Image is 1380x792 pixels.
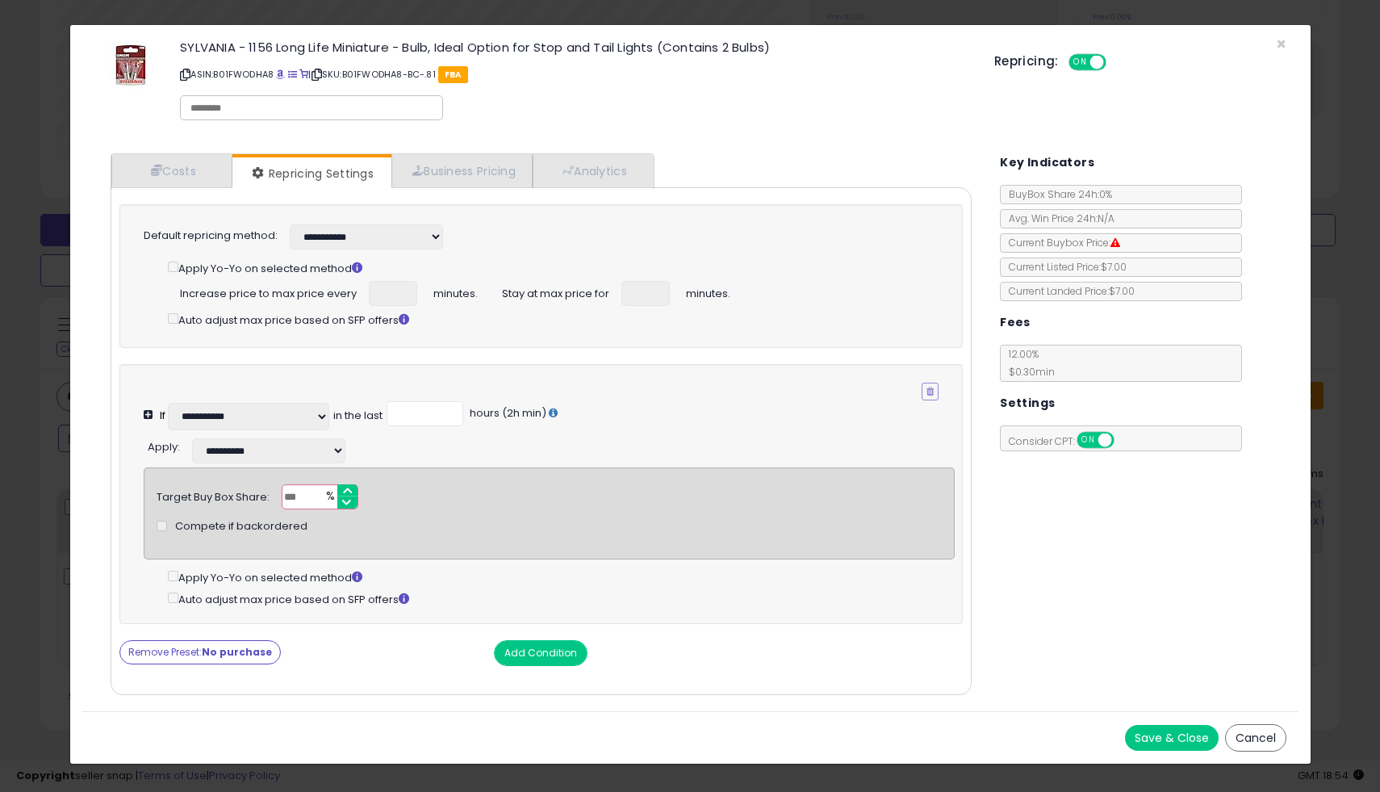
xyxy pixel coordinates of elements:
h3: SYLVANIA - 1156 Long Life Miniature - Bulb, Ideal Option for Stop and Tail Lights (Contains 2 Bulbs) [180,41,970,53]
span: Apply [148,439,178,455]
span: % [316,485,342,509]
button: Remove Preset: [119,640,281,664]
span: Increase price to max price every [180,281,357,302]
span: ON [1070,56,1090,69]
a: Business Pricing [391,154,533,187]
div: Apply Yo-Yo on selected method [168,258,939,277]
span: 12.00 % [1001,347,1055,379]
span: Current Buybox Price: [1001,236,1120,249]
span: FBA [438,66,468,83]
div: in the last [333,409,383,424]
label: Default repricing method: [144,228,278,244]
a: All offer listings [288,68,297,81]
div: Auto adjust max price based on SFP offers [168,589,956,608]
a: Repricing Settings [232,157,391,190]
h5: Key Indicators [1000,153,1094,173]
span: Compete if backordered [175,519,307,534]
a: BuyBox page [276,68,285,81]
span: × [1276,32,1286,56]
h5: Fees [1000,312,1031,333]
div: Auto adjust max price based on SFP offers [168,310,939,329]
button: Save & Close [1125,725,1219,751]
div: : [148,434,180,455]
div: Apply Yo-Yo on selected method [168,568,956,586]
a: Your listing only [299,68,308,81]
span: minutes. [433,281,478,302]
span: OFF [1112,434,1138,447]
span: Stay at max price for [502,281,609,302]
span: Current Landed Price: $7.00 [1001,284,1135,298]
span: OFF [1103,56,1129,69]
span: $0.30 min [1001,365,1055,379]
button: Cancel [1225,724,1286,752]
span: BuyBox Share 24h: 0% [1001,187,1112,201]
i: Remove Condition [926,387,934,396]
span: Current Listed Price: $7.00 [1001,260,1127,274]
p: ASIN: B01FWODHA8 | SKU: B01FWODHA8-BC-.81 [180,61,970,87]
a: Costs [111,154,232,187]
span: ON [1078,434,1098,447]
div: Target Buy Box Share: [157,484,270,505]
span: Consider CPT: [1001,434,1135,448]
button: Add Condition [494,640,588,666]
a: Analytics [533,154,652,187]
img: 41XWgQCDKWL._SL60_.jpg [107,41,155,90]
h5: Repricing: [994,55,1059,68]
strong: No purchase [202,645,272,659]
h5: Settings [1000,393,1055,413]
i: Suppressed Buy Box [1110,238,1120,248]
span: hours (2h min) [467,405,546,421]
span: minutes. [686,281,730,302]
span: Avg. Win Price 24h: N/A [1001,212,1114,225]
